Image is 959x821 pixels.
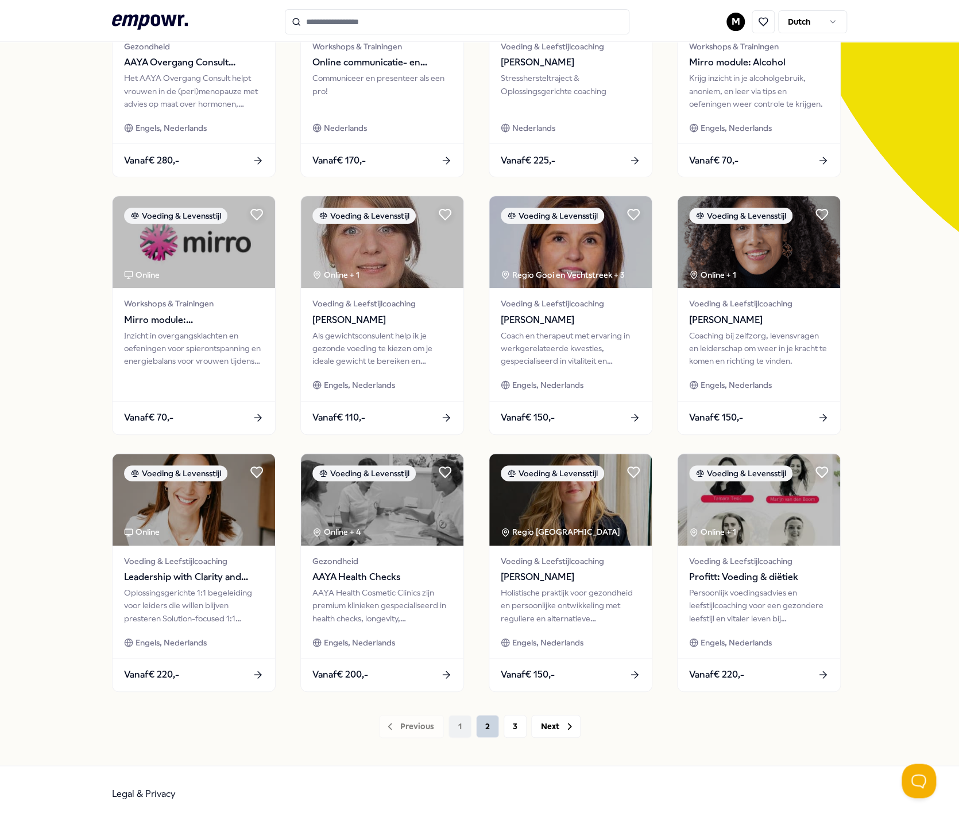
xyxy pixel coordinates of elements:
div: Stresshersteltraject & Oplossingsgerichte coaching [501,72,640,110]
span: Vanaf € 150,- [689,410,743,425]
a: package imageVoeding & LevensstijlOnline + 1Voeding & Leefstijlcoaching[PERSON_NAME]Coaching bij ... [677,196,841,434]
img: package image [113,196,275,288]
div: Holistische praktijk voor gezondheid en persoonlijke ontwikkeling met reguliere en alternatieve g... [501,586,640,625]
img: package image [113,454,275,546]
span: Workshops & Trainingen [689,40,829,53]
span: Gezondheid [124,40,264,53]
span: Vanaf € 70,- [124,410,173,425]
span: Online communicatie- en presentatietrainingen – New Heroes Academy [312,55,452,70]
span: Voeding & Leefstijlcoaching [689,297,829,310]
span: Engels, Nederlands [701,122,772,134]
div: Regio Gooi en Vechtstreek + 3 [501,269,625,281]
span: Vanaf € 170,- [312,153,366,168]
div: Voeding & Levensstijl [312,208,416,224]
div: Voeding & Levensstijl [124,208,227,224]
span: [PERSON_NAME] [689,313,829,328]
div: Als gewichtsconsulent help ik je gezonde voeding te kiezen om je ideale gewicht te bereiken en be... [312,329,452,368]
div: Online [124,526,160,538]
span: Vanaf € 150,- [501,410,555,425]
span: Mirro module: Alcohol [689,55,829,70]
div: Voeding & Levensstijl [501,465,604,481]
a: package imageVoeding & LevensstijlRegio Gooi en Vechtstreek + 3Voeding & Leefstijlcoaching[PERSON... [489,196,652,434]
a: Legal & Privacy [112,788,176,799]
div: Online [124,269,160,281]
span: Voeding & Leefstijlcoaching [501,297,640,310]
span: Workshops & Trainingen [312,40,452,53]
span: Gezondheid [312,555,452,567]
div: Online + 1 [312,269,359,281]
div: Online + 1 [689,526,736,538]
span: [PERSON_NAME] [501,55,640,70]
span: Vanaf € 220,- [124,667,179,682]
a: package imageVoeding & LevensstijlOnlineVoeding & LeefstijlcoachingLeadership with Clarity and En... [112,453,276,692]
div: Oplossingsgerichte 1:1 begeleiding voor leiders die willen blijven presteren Solution-focused 1:1... [124,586,264,625]
a: package imageVoeding & LevensstijlOnlineWorkshops & TrainingenMirro module: OvergangsklachtenInzi... [112,196,276,434]
span: Vanaf € 220,- [689,667,744,682]
span: Vanaf € 150,- [501,667,555,682]
span: Mirro module: Overgangsklachten [124,313,264,328]
span: Voeding & Leefstijlcoaching [312,297,452,310]
div: Regio [GEOGRAPHIC_DATA] [501,526,622,538]
div: Voeding & Levensstijl [689,208,792,224]
a: package imageVoeding & LevensstijlOnline + 4GezondheidAAYA Health ChecksAAYA Health Cosmetic Clin... [300,453,464,692]
span: Vanaf € 200,- [312,667,368,682]
button: 3 [504,715,527,738]
button: Next [531,715,581,738]
div: Krijg inzicht in je alcoholgebruik, anoniem, en leer via tips en oefeningen weer controle te krij... [689,72,829,110]
span: Nederlands [512,122,555,134]
div: Communiceer en presenteer als een pro! [312,72,452,110]
div: Persoonlijk voedingsadvies en leefstijlcoaching voor een gezondere leefstijl en vitaler leven bij... [689,586,829,625]
a: package imageVoeding & LevensstijlOnline + 1Voeding & Leefstijlcoaching[PERSON_NAME]Als gewichtsc... [300,196,464,434]
span: Engels, Nederlands [324,379,395,391]
div: Het AAYA Overgang Consult helpt vrouwen in de (peri)menopauze met advies op maat over hormonen, m... [124,72,264,110]
span: Vanaf € 225,- [501,153,555,168]
div: Online + 4 [312,526,361,538]
span: [PERSON_NAME] [312,313,452,328]
button: M [726,13,745,31]
iframe: Help Scout Beacon - Open [902,764,936,798]
div: Coach en therapeut met ervaring in werkgerelateerde kwesties, gespecialiseerd in vitaliteit en vo... [501,329,640,368]
div: Online + 1 [689,269,736,281]
div: Coaching bij zelfzorg, levensvragen en leiderschap om weer in je kracht te komen en richting te v... [689,329,829,368]
span: Nederlands [324,122,367,134]
div: Voeding & Levensstijl [124,465,227,481]
span: Profitt: Voeding & diëtiek [689,570,829,585]
span: Voeding & Leefstijlcoaching [501,555,640,567]
span: [PERSON_NAME] [501,570,640,585]
span: AAYA Overgang Consult Gynaecoloog [124,55,264,70]
span: Engels, Nederlands [136,636,207,649]
span: Engels, Nederlands [324,636,395,649]
span: Vanaf € 110,- [312,410,365,425]
span: Leadership with Clarity and Energy [124,570,264,585]
img: package image [678,454,840,546]
div: Voeding & Levensstijl [689,465,792,481]
img: package image [301,454,463,546]
div: AAYA Health Cosmetic Clinics zijn premium klinieken gespecialiseerd in health checks, longevity, ... [312,586,452,625]
div: Voeding & Levensstijl [312,465,416,481]
img: package image [301,196,463,288]
input: Search for products, categories or subcategories [285,9,629,34]
span: [PERSON_NAME] [501,313,640,328]
span: Engels, Nederlands [701,379,772,391]
img: package image [489,196,652,288]
span: Engels, Nederlands [136,122,207,134]
span: Workshops & Trainingen [124,297,264,310]
a: package imageVoeding & LevensstijlOnline + 1Voeding & LeefstijlcoachingProfitt: Voeding & diëtiek... [677,453,841,692]
span: Vanaf € 70,- [689,153,738,168]
span: Engels, Nederlands [701,636,772,649]
img: package image [489,454,652,546]
span: Engels, Nederlands [512,379,583,391]
div: Voeding & Levensstijl [501,208,604,224]
span: Voeding & Leefstijlcoaching [124,555,264,567]
a: package imageVoeding & LevensstijlRegio [GEOGRAPHIC_DATA] Voeding & Leefstijlcoaching[PERSON_NAME... [489,453,652,692]
span: Engels, Nederlands [512,636,583,649]
span: AAYA Health Checks [312,570,452,585]
img: package image [678,196,840,288]
span: Voeding & Leefstijlcoaching [689,555,829,567]
span: Vanaf € 280,- [124,153,179,168]
span: Voeding & Leefstijlcoaching [501,40,640,53]
button: 2 [476,715,499,738]
div: Inzicht in overgangsklachten en oefeningen voor spierontspanning en energiebalans voor vrouwen ti... [124,329,264,368]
